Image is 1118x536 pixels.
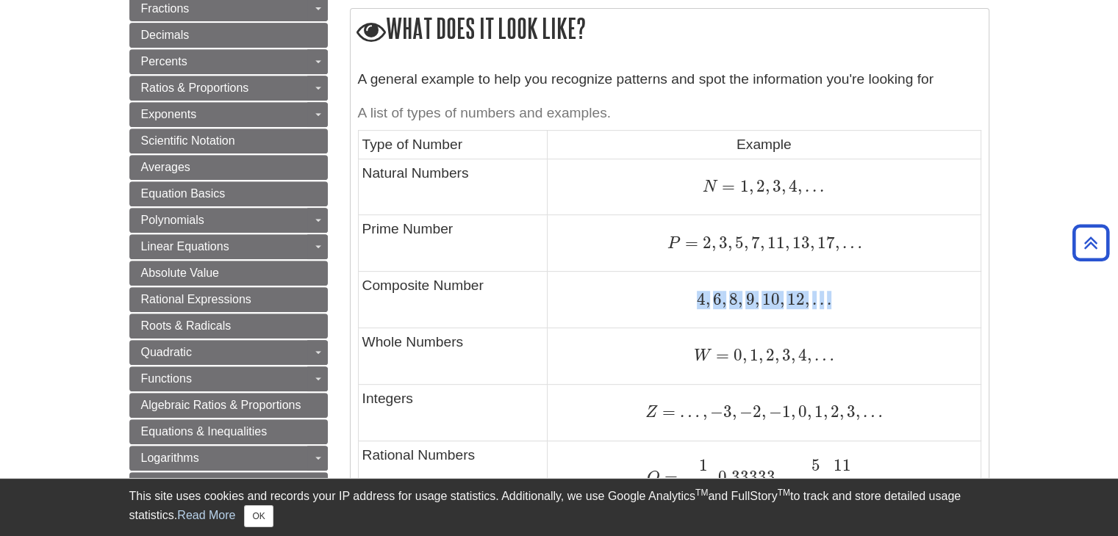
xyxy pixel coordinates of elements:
span: Linear Equations [141,240,229,253]
td: Integers [358,384,548,441]
span: W [694,348,712,364]
a: Functions [129,366,328,391]
span: , [754,289,759,309]
td: Example [548,131,981,159]
span: = [660,467,678,487]
span: , [810,233,814,253]
span: , [764,176,769,196]
span: , [728,233,732,253]
span: 3 [844,402,856,421]
a: Rational Expressions [129,287,328,312]
span: 0 [795,402,807,421]
div: This site uses cookies and records your IP address for usage statistics. Additionally, we use Goo... [129,488,989,527]
span: 5 [811,455,820,475]
span: 0 [729,345,742,365]
span: Equation Basics [141,187,226,200]
a: Roots & Radicals [129,314,328,338]
a: Exponents [129,102,328,127]
span: Absolute Value [141,267,219,279]
span: , [700,402,707,421]
a: Back to Top [1067,233,1114,253]
span: 2 [828,402,839,421]
span: 11 [834,455,851,475]
a: Imaginary Numbers [129,472,328,497]
span: − [707,402,723,421]
span: Fractions [141,2,190,15]
a: Algebraic Ratios & Proportions [129,393,328,418]
a: Averages [129,155,328,180]
span: , [785,233,789,253]
span: . [817,289,824,309]
span: , [804,289,809,309]
span: Roots & Radicals [141,319,232,332]
span: 1 [698,455,707,475]
span: Logarithms [141,452,199,464]
td: Type of Number [358,131,548,159]
span: Averages [141,161,190,173]
span: 4 [697,289,706,309]
caption: A list of types of numbers and examples. [358,97,981,130]
span: , [823,402,828,421]
span: Exponents [141,108,197,120]
td: Rational Numbers [358,441,548,513]
span: … [860,402,883,421]
span: − [678,467,695,487]
a: Absolute Value [129,261,328,286]
span: , [835,233,839,253]
span: Scientific Notation [141,134,235,147]
span: 13 [789,233,810,253]
span: Rational Expressions [141,293,251,305]
span: 12 [784,289,804,309]
span: , [748,176,753,196]
span: , [839,402,844,421]
span: 2 [753,402,762,421]
span: = [717,176,735,196]
span: Z [645,405,658,421]
span: 6 [710,289,722,309]
span: . [824,289,831,309]
span: Q [647,470,660,486]
span: , [779,289,784,309]
span: 4 [785,176,797,196]
span: 3 [769,176,781,196]
span: Percents [141,55,187,68]
span: Algebraic Ratios & Proportions [141,399,301,411]
span: , [798,467,806,487]
sup: TM [778,488,790,498]
span: , [760,233,764,253]
span: , [807,345,811,365]
td: Natural Numbers [358,159,548,215]
span: 10 [759,289,779,309]
a: Linear Equations [129,234,328,259]
span: 2 [698,233,712,253]
span: P [667,236,681,252]
span: = [712,345,729,365]
span: , [732,402,737,421]
span: , [854,467,859,487]
span: 3 [716,233,728,253]
span: , [722,289,726,309]
a: Equations & Inequalities [129,419,328,444]
span: , [742,345,747,365]
h2: What does it look like? [351,9,989,51]
span: 3 [723,402,732,421]
a: Percents [129,49,328,74]
span: N [703,179,717,195]
span: . [802,176,809,196]
span: , [823,467,828,487]
span: . [809,176,817,196]
span: 1 [747,345,759,365]
span: , [798,176,802,196]
span: , [856,402,860,421]
span: 9 [742,289,754,309]
a: Polynomials [129,208,328,233]
span: 1 [735,176,748,196]
span: , [710,467,714,487]
span: Functions [141,372,192,385]
span: … [676,402,700,421]
a: Read More [177,509,235,521]
span: . [809,289,816,309]
span: Decimals [141,29,190,41]
span: … [839,233,862,253]
button: Close [244,505,273,527]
